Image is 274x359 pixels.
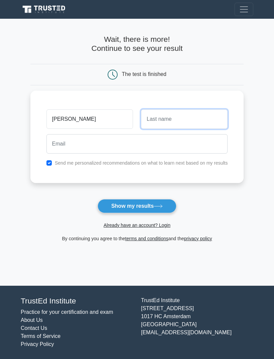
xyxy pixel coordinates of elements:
input: First name [46,109,133,129]
div: By continuing you agree to the and the [26,235,248,243]
h4: TrustEd Institute [21,296,133,305]
a: Terms of Service [21,333,60,339]
button: Toggle navigation [235,3,253,16]
input: Last name [141,109,228,129]
a: About Us [21,317,43,323]
a: Practice for your certification and exam [21,309,113,315]
a: terms and conditions [125,236,168,241]
label: Send me personalized recommendations on what to learn next based on my results [55,160,228,166]
input: Email [46,134,228,154]
div: TrustEd Institute [STREET_ADDRESS] 1017 HC Amsterdam [GEOGRAPHIC_DATA] [EMAIL_ADDRESS][DOMAIN_NAME] [137,296,257,348]
a: Contact Us [21,325,47,331]
div: The test is finished [122,71,166,77]
button: Show my results [98,199,176,213]
h4: Wait, there is more! Continue to see your result [30,35,244,53]
a: Already have an account? Login [104,222,170,228]
a: privacy policy [184,236,212,241]
a: Privacy Policy [21,341,54,347]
